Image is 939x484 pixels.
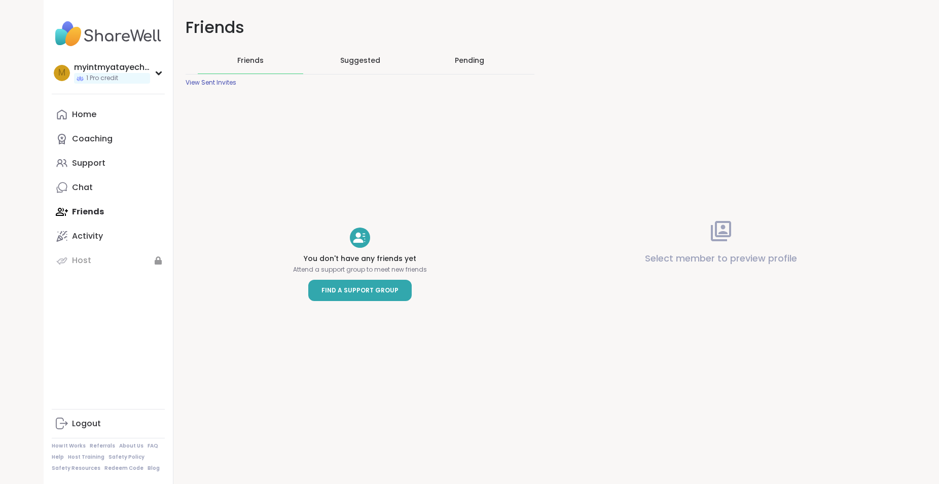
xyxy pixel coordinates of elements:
[52,454,64,461] a: Help
[148,465,160,472] a: Blog
[58,66,65,80] span: m
[293,254,427,264] h4: You don't have any friends yet
[455,55,484,65] div: Pending
[52,224,165,248] a: Activity
[52,412,165,436] a: Logout
[340,55,380,65] span: Suggested
[90,442,115,450] a: Referrals
[186,16,534,39] h1: Friends
[72,109,96,120] div: Home
[308,280,412,301] a: Find a Support Group
[86,74,118,83] span: 1 Pro credit
[645,251,797,266] p: Select member to preview profile
[72,182,93,193] div: Chat
[52,151,165,175] a: Support
[104,465,143,472] a: Redeem Code
[293,266,427,274] p: Attend a support group to meet new friends
[52,102,165,127] a: Home
[109,454,145,461] a: Safety Policy
[52,465,100,472] a: Safety Resources
[72,255,91,266] div: Host
[237,55,264,65] span: Friends
[148,442,158,450] a: FAQ
[52,127,165,151] a: Coaching
[52,175,165,200] a: Chat
[72,133,113,144] div: Coaching
[321,285,399,295] span: Find a Support Group
[119,442,143,450] a: About Us
[68,454,104,461] a: Host Training
[52,248,165,273] a: Host
[186,79,236,87] div: View Sent Invites
[72,418,101,429] div: Logout
[72,158,105,169] div: Support
[52,16,165,52] img: ShareWell Nav Logo
[52,442,86,450] a: How It Works
[72,231,103,242] div: Activity
[74,62,150,73] div: myintmyatayechan5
